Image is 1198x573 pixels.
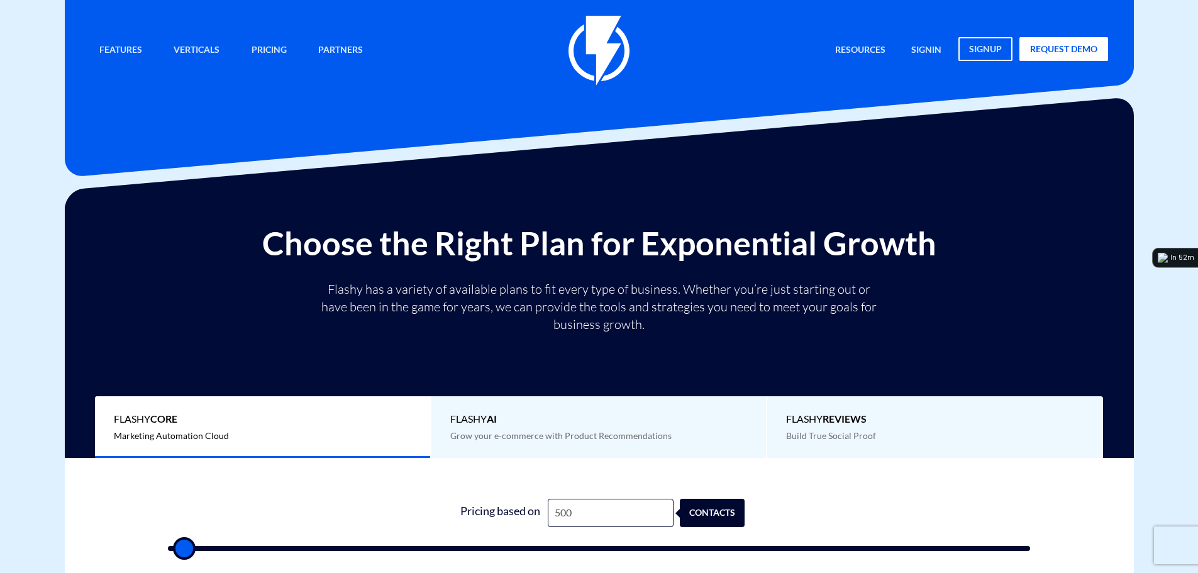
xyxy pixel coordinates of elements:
h2: Choose the Right Plan for Exponential Growth [74,225,1124,261]
a: Features [90,37,152,64]
a: Verticals [164,37,229,64]
a: Pricing [242,37,296,64]
span: Flashy [114,412,411,426]
span: Marketing Automation Cloud [114,430,229,441]
a: signup [958,37,1012,61]
div: contacts [689,499,754,527]
img: logo [1158,253,1168,263]
b: AI [487,413,497,425]
a: Resources [826,37,895,64]
span: Flashy [450,412,748,426]
span: Flashy [786,412,1084,426]
div: In 52m [1170,253,1194,263]
b: REVIEWS [823,413,867,425]
b: Core [150,413,177,425]
a: Partners [309,37,372,64]
div: Pricing based on [453,499,548,527]
a: signin [902,37,951,64]
p: Flashy has a variety of available plans to fit every type of business. Whether you’re just starti... [316,281,882,333]
span: Grow your e-commerce with Product Recommendations [450,430,672,441]
span: Build True Social Proof [786,430,876,441]
a: request demo [1019,37,1108,61]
